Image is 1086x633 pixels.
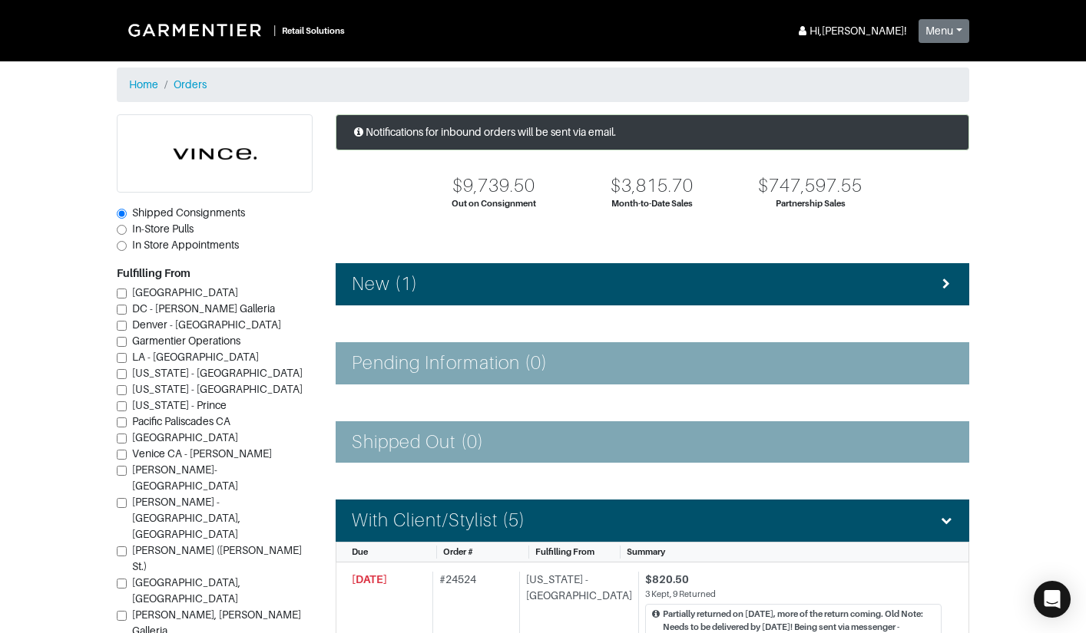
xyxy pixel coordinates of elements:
input: [US_STATE] - [GEOGRAPHIC_DATA] [117,369,127,379]
input: [PERSON_NAME] - [GEOGRAPHIC_DATA], [GEOGRAPHIC_DATA] [117,498,127,508]
div: $3,815.70 [611,175,694,197]
span: [DATE] [352,573,387,585]
div: $820.50 [645,572,942,588]
input: [GEOGRAPHIC_DATA] [117,288,127,298]
span: [GEOGRAPHIC_DATA] [132,286,238,298]
input: Denver - [GEOGRAPHIC_DATA] [117,321,127,331]
span: In Store Appointments [132,239,239,251]
img: cyAkLTq7csKWtL9WARqkkVaF.png [118,115,312,192]
input: [GEOGRAPHIC_DATA] [117,434,127,443]
span: [GEOGRAPHIC_DATA] [132,431,238,443]
input: Pacific Paliscades CA [117,417,127,427]
input: Garmentier Operations [117,337,127,347]
span: Order # [443,547,473,556]
span: Fulfilling From [535,547,594,556]
div: Open Intercom Messenger [1034,581,1071,618]
input: [PERSON_NAME]-[GEOGRAPHIC_DATA] [117,466,127,476]
span: [US_STATE] - Prince [132,399,227,411]
span: [US_STATE] - [GEOGRAPHIC_DATA] [132,367,303,379]
div: Out on Consignment [452,197,536,210]
small: Retail Solutions [282,26,345,35]
input: [PERSON_NAME] ([PERSON_NAME] St.) [117,546,127,556]
a: Home [129,78,158,91]
div: $9,739.50 [452,175,535,197]
input: [US_STATE] - Prince [117,401,127,411]
span: LA - [GEOGRAPHIC_DATA] [132,351,259,363]
span: Denver - [GEOGRAPHIC_DATA] [132,318,281,331]
span: [PERSON_NAME] ([PERSON_NAME] St.) [132,544,302,572]
span: Pacific Paliscades CA [132,415,230,427]
span: In-Store Pulls [132,223,194,235]
input: [GEOGRAPHIC_DATA], [GEOGRAPHIC_DATA] [117,579,127,588]
a: |Retail Solutions [117,12,351,48]
span: Garmentier Operations [132,335,240,347]
div: Month-to-Date Sales [611,197,693,210]
div: Partnership Sales [776,197,846,210]
div: 3 Kept, 9 Returned [645,588,942,601]
input: In-Store Pulls [117,225,127,235]
div: Notifications for inbound orders will be sent via email. [336,114,969,150]
span: [PERSON_NAME] - [GEOGRAPHIC_DATA], [GEOGRAPHIC_DATA] [132,496,240,540]
nav: breadcrumb [117,68,969,102]
div: $747,597.55 [758,175,863,197]
h4: With Client/Stylist (5) [352,509,525,532]
h4: Shipped Out (0) [352,431,484,453]
input: In Store Appointments [117,241,127,251]
span: Summary [627,547,665,556]
label: Fulfilling From [117,265,190,282]
input: Venice CA - [PERSON_NAME] [117,450,127,460]
input: DC - [PERSON_NAME] Galleria [117,305,127,315]
input: [PERSON_NAME], [PERSON_NAME] Galleria [117,611,127,621]
input: [US_STATE] - [GEOGRAPHIC_DATA] [117,385,127,395]
a: Orders [174,78,207,91]
h4: Pending Information (0) [352,352,548,374]
span: [PERSON_NAME]-[GEOGRAPHIC_DATA] [132,463,238,492]
span: [US_STATE] - [GEOGRAPHIC_DATA] [132,383,303,395]
span: Shipped Consignments [132,206,245,219]
span: Due [352,547,368,556]
button: Menu [919,19,969,43]
span: [GEOGRAPHIC_DATA], [GEOGRAPHIC_DATA] [132,576,240,605]
div: | [273,22,276,38]
span: Venice CA - [PERSON_NAME] [132,447,272,460]
input: LA - [GEOGRAPHIC_DATA] [117,353,127,363]
div: Hi, [PERSON_NAME] ! [796,23,906,39]
input: Shipped Consignments [117,209,127,219]
h4: New (1) [352,273,418,295]
span: DC - [PERSON_NAME] Galleria [132,302,275,315]
img: Garmentier [120,15,273,45]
